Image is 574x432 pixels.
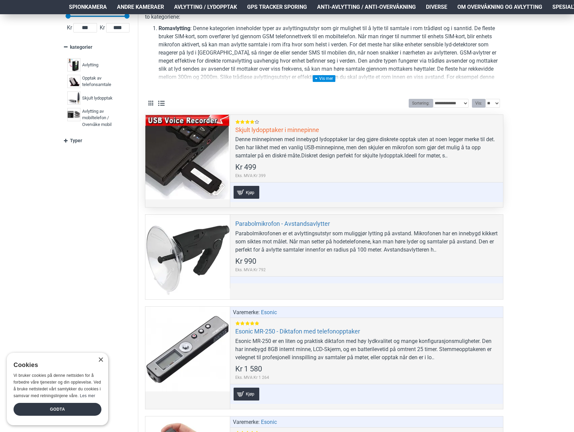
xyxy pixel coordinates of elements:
div: Parabolmikrofonen er et avlyttingsutstyr som muliggjør lytting på avstand. Mikrofonen har en inne... [235,230,498,254]
span: Avlytting / Lydopptak [174,3,237,11]
a: Parabolmikrofon - Avstandsavlytter Parabolmikrofon - Avstandsavlytter [145,215,230,299]
span: Kr 1 580 [235,365,262,373]
span: Eks. MVA:Kr 399 [235,173,266,179]
span: Avlytting av mobiltelefon / Overvåke mobil [82,108,126,128]
a: Esonic [261,418,277,426]
div: Close [98,358,103,363]
span: Kr 499 [235,164,256,171]
div: Denne minnepinnen med innebygd lydopptaker lar deg gjøre diskrete opptak uten at noen legger merk... [235,135,498,160]
img: Skjult lydopptak [67,91,80,105]
span: Spionkamera [69,3,107,11]
a: kategorier [64,41,131,53]
div: Esonic MR-250 er en liten og praktisk diktafon med høy lydkvalitet og mange konfigurasjonsmulighe... [235,337,498,362]
label: Sortering: [409,99,433,108]
img: Avlytting [67,58,80,71]
span: Anti-avlytting / Anti-overvåkning [317,3,416,11]
span: Kjøp [244,392,256,396]
span: Vi bruker cookies på denne nettsiden for å forbedre våre tjenester og din opplevelse. Ved å bruke... [14,373,101,398]
span: Skjult lydopptak [82,95,113,102]
img: Opptak av telefonsamtale [67,75,80,88]
li: : Denne kategorien inneholder typer av avlyttingsutstyr som gir mulighet til å lytte til samtale ... [159,24,503,89]
img: Avlytting av mobiltelefon / Overvåke mobil [67,108,80,121]
span: Diverse [426,3,447,11]
span: Eks. MVA:Kr 1 264 [235,374,269,381]
a: Typer [64,135,131,147]
a: Esonic [261,308,277,317]
span: Eks. MVA:Kr 792 [235,267,266,273]
a: Skjult lydopptaker i minnepinne Skjult lydopptaker i minnepinne [145,115,230,199]
span: Opptak av telefonsamtale [82,75,126,88]
span: Om overvåkning og avlytting [457,3,542,11]
span: Kr [66,24,73,32]
a: Les mer, opens a new window [80,393,95,398]
span: GPS Tracker Sporing [247,3,307,11]
a: Esonic MR-250 - Diktafon med telefonopptaker Esonic MR-250 - Diktafon med telefonopptaker [145,307,230,391]
span: Kr [98,24,106,32]
a: Parabolmikrofon - Avstandsavlytter [235,220,330,228]
div: Cookies [14,358,97,372]
span: Andre kameraer [117,3,164,11]
a: Esonic MR-250 - Diktafon med telefonopptaker [235,327,360,335]
b: Romavlytting [159,25,190,31]
span: Kr 990 [235,258,256,265]
div: Godta [14,403,101,416]
span: Varemerke: [233,418,260,426]
a: romavlytteren [159,81,191,89]
span: Kjøp [244,190,256,195]
span: Avlytting [82,62,98,68]
span: Varemerke: [233,308,260,317]
label: Vis: [472,99,485,108]
a: Skjult lydopptaker i minnepinne [235,126,319,134]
